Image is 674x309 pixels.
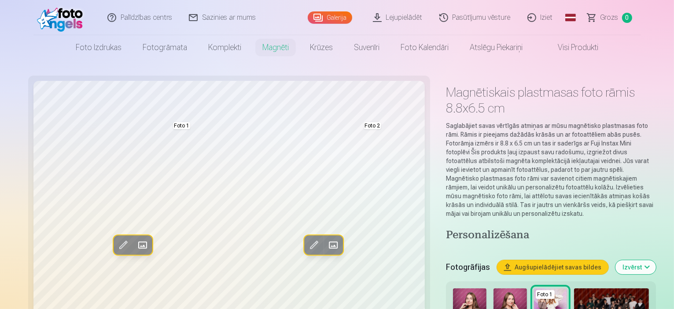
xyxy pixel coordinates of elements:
a: Komplekti [198,35,252,60]
a: Galerija [308,11,352,24]
h1: Magnētiskais plastmasas foto rāmis 8.8x6.5 cm [446,84,656,116]
a: Fotogrāmata [132,35,198,60]
h4: Personalizēšana [446,229,656,243]
a: Krūzes [299,35,343,60]
a: Suvenīri [343,35,390,60]
button: Augšupielādējiet savas bildes [497,260,608,274]
button: Izvērst [615,260,656,274]
a: Foto izdrukas [65,35,132,60]
span: 0 [622,13,632,23]
img: /fa1 [37,4,88,32]
a: Foto kalendāri [390,35,459,60]
h5: Fotogrāfijas [446,261,490,273]
a: Atslēgu piekariņi [459,35,533,60]
span: Grozs [600,12,619,23]
div: Foto 1 [536,290,555,299]
p: Saglabājiet savas vērtīgās atmiņas ar mūsu magnētisko plastmasas foto rāmi. Rāmis ir pieejams daž... [446,121,656,218]
a: Visi produkti [533,35,609,60]
a: Magnēti [252,35,299,60]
